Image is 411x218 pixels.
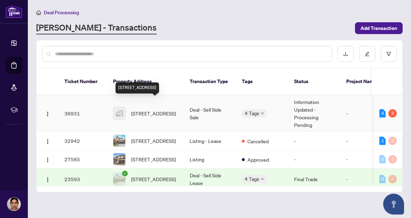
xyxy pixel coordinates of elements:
[379,137,386,145] div: 1
[289,95,341,132] td: Information Updated - Processing Pending
[59,169,108,190] td: 23593
[122,171,128,176] span: check-circle
[338,46,354,62] button: download
[113,153,125,165] img: thumbnail-img
[59,68,108,95] th: Ticket Number
[341,150,382,169] td: -
[289,68,341,95] th: Status
[236,68,289,95] th: Tags
[379,175,386,183] div: 0
[388,175,397,183] div: 0
[131,110,176,117] span: [STREET_ADDRESS]
[184,95,236,132] td: Deal - Sell Side Sale
[359,46,375,62] button: edit
[388,109,397,118] div: 5
[383,194,404,215] button: Open asap
[355,22,403,34] button: Add Transaction
[131,137,176,145] span: [STREET_ADDRESS]
[45,177,50,183] img: Logo
[6,5,22,18] img: logo
[247,137,269,145] span: Cancelled
[343,51,348,56] span: download
[113,135,125,147] img: thumbnail-img
[131,175,176,183] span: [STREET_ADDRESS]
[44,9,79,16] span: Deal Processing
[341,169,382,190] td: -
[36,10,41,15] span: home
[59,150,108,169] td: 27585
[379,155,386,163] div: 0
[388,155,397,163] div: 0
[184,132,236,150] td: Listing - Lease
[289,169,341,190] td: Final Trade
[361,23,397,34] span: Add Transaction
[108,68,184,95] th: Property Address
[289,132,341,150] td: -
[7,197,21,211] img: Profile Icon
[113,107,125,119] img: thumbnail-img
[261,112,264,115] span: down
[381,46,397,62] button: filter
[379,109,386,118] div: 4
[245,175,259,183] span: 4 Tags
[36,22,157,34] a: [PERSON_NAME] - Transactions
[42,154,53,165] button: Logo
[184,68,236,95] th: Transaction Type
[42,135,53,146] button: Logo
[388,137,397,145] div: 0
[341,95,382,132] td: -
[113,173,125,185] img: thumbnail-img
[341,132,382,150] td: -
[245,109,259,117] span: 4 Tags
[261,177,264,181] span: down
[184,150,236,169] td: Listing
[45,157,50,163] img: Logo
[131,155,176,163] span: [STREET_ADDRESS]
[289,150,341,169] td: -
[42,108,53,119] button: Logo
[59,95,108,132] td: 36931
[59,132,108,150] td: 32942
[45,139,50,144] img: Logo
[184,169,236,190] td: Deal - Sell Side Lease
[42,173,53,185] button: Logo
[365,51,370,56] span: edit
[386,51,391,56] span: filter
[247,156,269,163] span: Approved
[341,68,382,95] th: Project Name
[45,111,50,117] img: Logo
[116,82,159,94] div: [STREET_ADDRESS]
